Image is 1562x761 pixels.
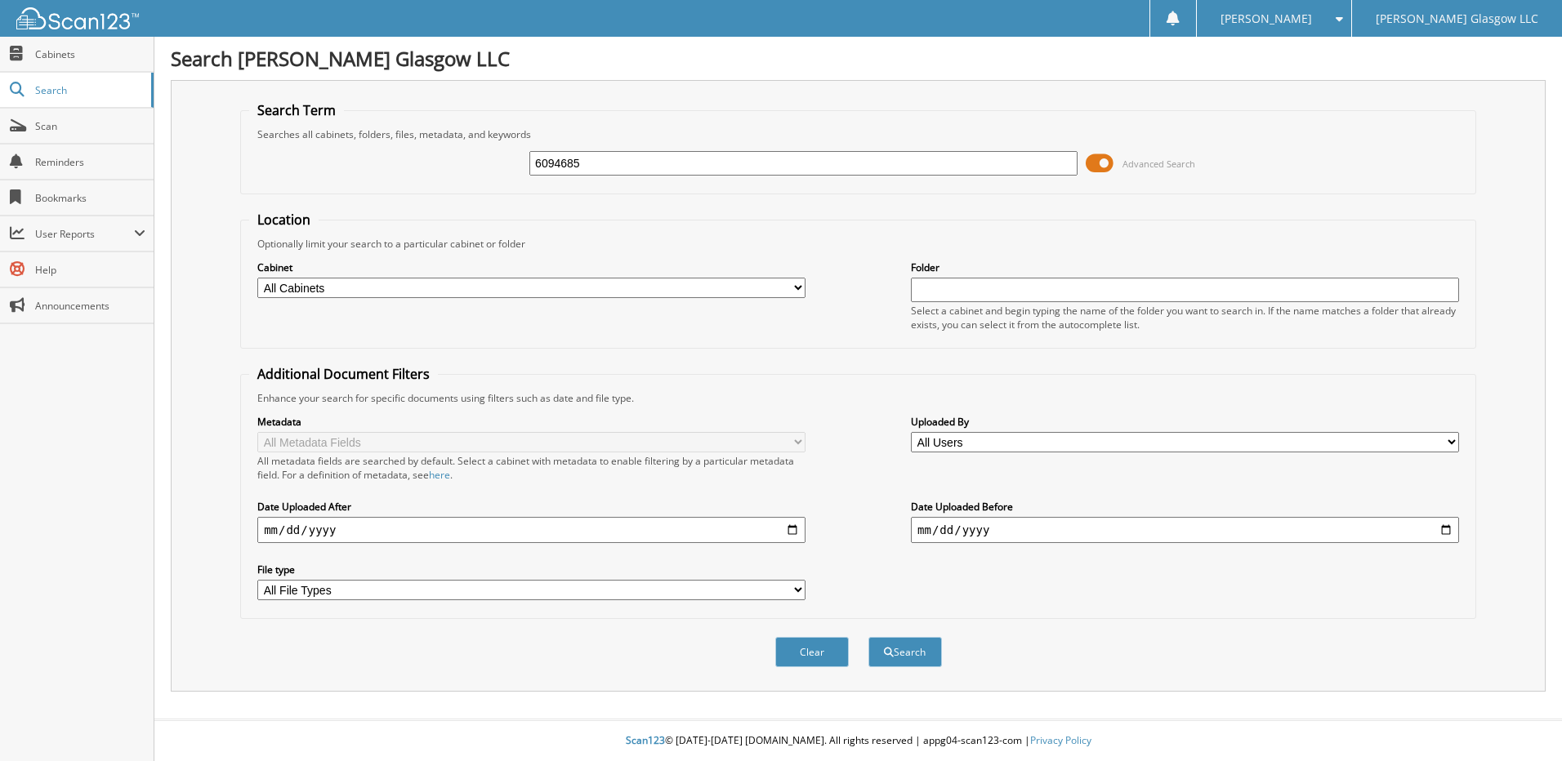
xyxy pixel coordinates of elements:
[775,637,849,667] button: Clear
[257,454,806,482] div: All metadata fields are searched by default. Select a cabinet with metadata to enable filtering b...
[911,415,1459,429] label: Uploaded By
[257,517,806,543] input: start
[257,260,806,274] label: Cabinet
[249,391,1467,405] div: Enhance your search for specific documents using filters such as date and file type.
[35,83,143,97] span: Search
[171,45,1546,72] h1: Search [PERSON_NAME] Glasgow LLC
[249,101,344,119] legend: Search Term
[35,299,145,313] span: Announcements
[35,263,145,277] span: Help
[429,468,450,482] a: here
[154,721,1562,761] div: © [DATE]-[DATE] [DOMAIN_NAME]. All rights reserved | appg04-scan123-com |
[249,237,1467,251] div: Optionally limit your search to a particular cabinet or folder
[911,517,1459,543] input: end
[1221,14,1312,24] span: [PERSON_NAME]
[1376,14,1538,24] span: [PERSON_NAME] Glasgow LLC
[1480,683,1562,761] iframe: Chat Widget
[35,47,145,61] span: Cabinets
[249,127,1467,141] div: Searches all cabinets, folders, files, metadata, and keywords
[35,227,134,241] span: User Reports
[249,365,438,383] legend: Additional Document Filters
[249,211,319,229] legend: Location
[257,563,806,576] label: File type
[35,155,145,169] span: Reminders
[35,191,145,205] span: Bookmarks
[1030,733,1091,747] a: Privacy Policy
[257,415,806,429] label: Metadata
[868,637,942,667] button: Search
[35,119,145,133] span: Scan
[911,304,1459,332] div: Select a cabinet and begin typing the name of the folder you want to search in. If the name match...
[626,733,665,747] span: Scan123
[1122,158,1195,170] span: Advanced Search
[911,260,1459,274] label: Folder
[911,500,1459,514] label: Date Uploaded Before
[257,500,806,514] label: Date Uploaded After
[16,7,139,29] img: scan123-logo-white.svg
